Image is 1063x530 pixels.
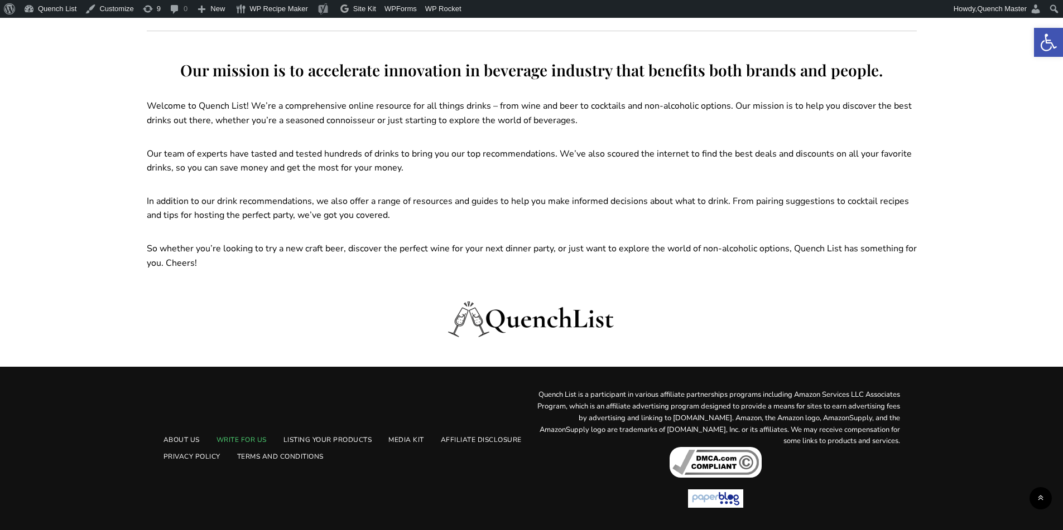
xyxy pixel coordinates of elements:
[147,99,917,128] p: Welcome to Quench List! We’re a comprehensive online resource for all things drinks – from wine a...
[147,147,917,176] p: Our team of experts have tasted and tested hundreds of drinks to bring you our top recommendation...
[147,60,917,81] h3: Our mission is to accelerate innovation in beverage industry that benefits both brands and people.
[432,432,530,448] a: Affiliate Disclosure
[688,489,743,508] img: Paperblog
[155,432,208,448] a: About Us
[155,449,229,465] a: Privacy Policy
[380,432,432,448] a: Media Kit
[532,389,900,508] div: Quench List is a participant in various affiliate partnerships programs including Amazon Services...
[208,432,275,448] a: Write For Us
[275,432,381,448] a: Listing Your Products
[147,242,917,270] p: So whether you’re looking to try a new craft beer, discover the perfect wine for your next dinner...
[670,447,762,478] img: DMCA Compliant Logo
[977,4,1027,13] span: Quench Master
[229,449,332,465] a: Terms and Conditions
[532,447,900,478] a: DMCA Compliance information for quenchlist.com
[353,4,376,13] span: Site Kit
[147,195,917,223] p: In addition to our drink recommendations, we also offer a range of resources and guides to help y...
